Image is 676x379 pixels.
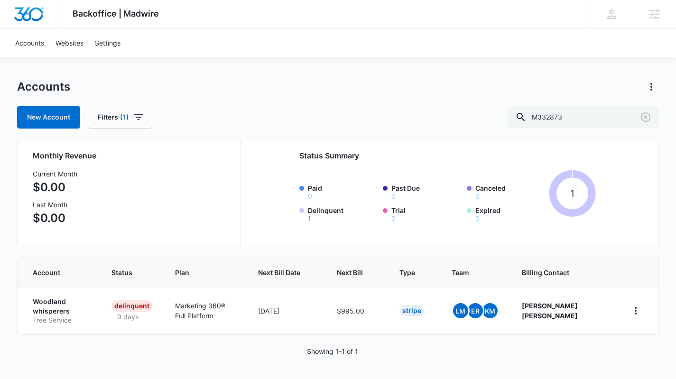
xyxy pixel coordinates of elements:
[33,169,77,179] h3: Current Month
[111,268,139,277] span: Status
[247,287,325,334] td: [DATE]
[50,28,89,57] a: Websites
[33,179,77,196] p: $0.00
[111,300,152,312] div: Delinquent
[17,106,80,129] a: New Account
[36,56,85,62] div: Domain Overview
[27,15,46,23] div: v 4.0.24
[33,150,229,161] h2: Monthly Revenue
[452,268,485,277] span: Team
[15,15,23,23] img: logo_orange.svg
[26,55,33,63] img: tab_domain_overview_orange.svg
[308,183,378,200] label: Paid
[475,205,545,222] label: Expired
[175,301,235,321] p: Marketing 360® Full Platform
[522,268,606,277] span: Billing Contact
[307,346,358,356] p: Showing 1-1 of 1
[644,79,659,94] button: Actions
[111,312,144,322] p: 9 days
[299,150,596,161] h2: Status Summary
[175,268,235,277] span: Plan
[628,303,643,318] button: home
[475,183,545,200] label: Canceled
[258,268,300,277] span: Next Bill Date
[89,28,126,57] a: Settings
[308,215,311,222] button: Delinquent
[391,183,461,200] label: Past Due
[508,106,659,129] input: Search
[73,9,159,18] span: Backoffice | Madwire
[33,297,89,325] a: Woodland whisperersTree Service
[120,114,129,120] span: (1)
[33,210,77,227] p: $0.00
[453,303,468,318] span: LM
[391,205,461,222] label: Trial
[17,80,70,94] h1: Accounts
[25,25,104,32] div: Domain: [DOMAIN_NAME]
[399,305,424,316] div: Stripe
[9,28,50,57] a: Accounts
[15,25,23,32] img: website_grey.svg
[325,287,388,334] td: $995.00
[33,200,77,210] h3: Last Month
[94,55,102,63] img: tab_keywords_by_traffic_grey.svg
[570,188,574,199] tspan: 1
[482,303,498,318] span: KM
[33,268,75,277] span: Account
[399,268,415,277] span: Type
[468,303,483,318] span: ER
[33,297,89,315] p: Woodland whisperers
[105,56,160,62] div: Keywords by Traffic
[88,106,152,129] button: Filters(1)
[33,315,89,325] p: Tree Service
[337,268,363,277] span: Next Bill
[308,205,378,222] label: Delinquent
[638,110,653,125] button: Clear
[522,302,578,320] strong: [PERSON_NAME] [PERSON_NAME]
